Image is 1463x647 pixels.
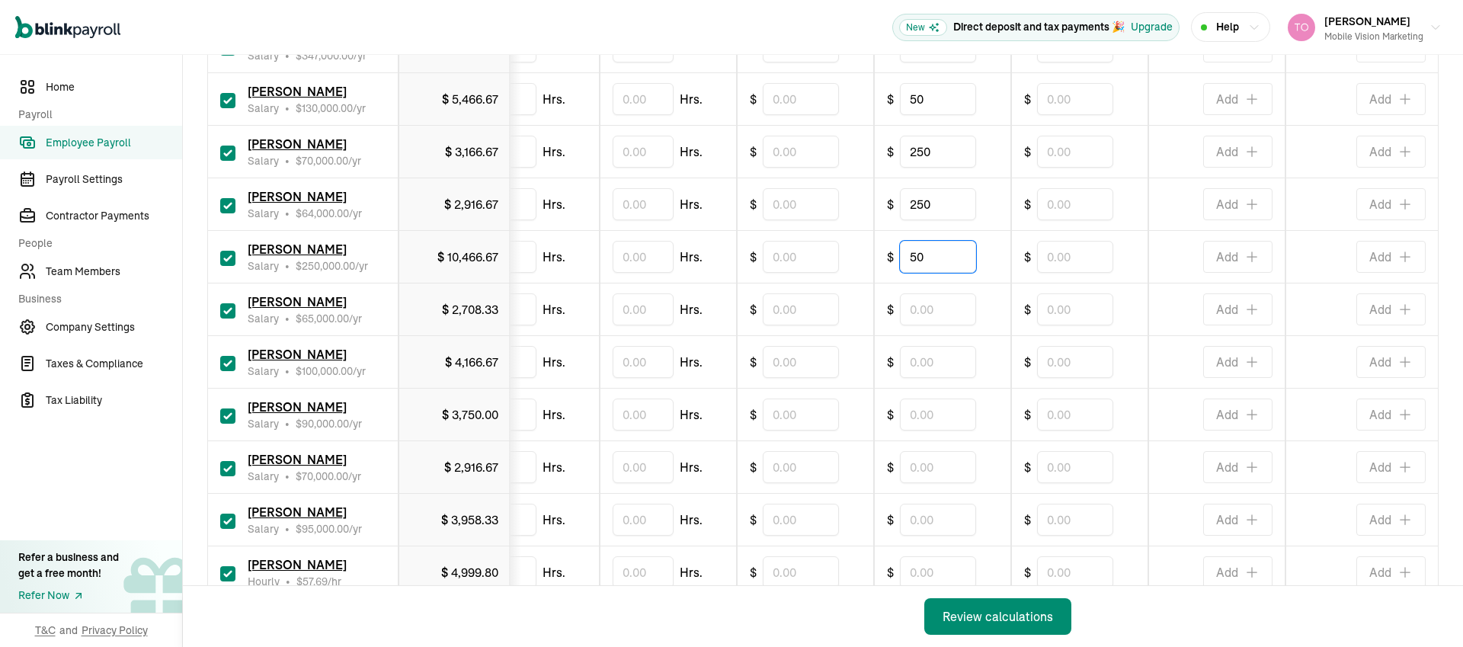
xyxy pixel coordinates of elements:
[302,469,348,483] span: 70,000.00
[248,574,280,589] span: Hourly
[452,302,498,317] span: 2,708.33
[543,563,565,581] span: Hrs.
[750,511,757,529] span: $
[447,249,498,264] span: 10,466.67
[613,136,674,168] input: 0.00
[82,623,148,638] span: Privacy Policy
[613,188,674,220] input: 0.00
[46,79,182,95] span: Home
[887,195,894,213] span: $
[1131,19,1173,35] button: Upgrade
[302,417,349,431] span: 90,000.00
[1203,399,1273,431] button: Add
[887,248,894,266] span: $
[613,451,674,483] input: 0.00
[248,469,279,484] span: Salary
[1203,451,1273,483] button: Add
[248,189,347,204] span: [PERSON_NAME]
[248,48,279,63] span: Salary
[900,188,976,220] input: 0.00
[543,143,565,161] span: Hrs.
[887,90,894,108] span: $
[680,405,703,424] span: Hrs.
[286,574,290,589] span: •
[1024,300,1031,319] span: $
[296,312,349,325] span: $
[451,512,498,527] span: 3,958.33
[1356,293,1426,325] button: Add
[303,575,328,588] span: 57.69
[452,407,498,422] span: 3,750.00
[455,354,498,370] span: 4,166.67
[1203,346,1273,378] button: Add
[285,416,290,431] span: •
[442,90,498,108] div: $
[18,291,173,307] span: Business
[680,195,703,213] span: Hrs.
[763,346,839,378] input: 0.00
[296,101,366,116] span: /yr
[750,143,757,161] span: $
[302,312,349,325] span: 65,000.00
[455,144,498,159] span: 3,166.67
[750,353,757,371] span: $
[46,135,182,151] span: Employee Payroll
[953,19,1125,35] p: Direct deposit and tax payments 🎉
[1282,8,1448,46] button: [PERSON_NAME]Mobile Vision Marketing
[444,458,498,476] div: $
[441,563,498,581] div: $
[248,294,347,309] span: [PERSON_NAME]
[18,107,173,123] span: Payroll
[1203,556,1273,588] button: Add
[1037,556,1113,588] input: 0.00
[763,556,839,588] input: 0.00
[899,19,947,36] span: New
[1356,136,1426,168] button: Add
[296,207,349,220] span: $
[750,90,757,108] span: $
[248,101,279,116] span: Salary
[46,264,182,280] span: Team Members
[248,399,347,415] span: [PERSON_NAME]
[1387,574,1463,647] iframe: Chat Widget
[248,521,279,536] span: Salary
[1037,399,1113,431] input: 0.00
[1024,143,1031,161] span: $
[454,197,498,212] span: 2,916.67
[1324,14,1410,28] span: [PERSON_NAME]
[543,248,565,266] span: Hrs.
[302,522,349,536] span: 95,000.00
[302,207,349,220] span: 64,000.00
[680,248,703,266] span: Hrs.
[887,300,894,319] span: $
[1024,90,1031,108] span: $
[900,241,976,273] input: 0.00
[437,248,498,266] div: $
[35,623,56,638] span: T&C
[900,504,976,536] input: 0.00
[887,405,894,424] span: $
[302,49,354,62] span: 347,000.00
[248,347,347,362] span: [PERSON_NAME]
[750,248,757,266] span: $
[296,521,362,536] span: /yr
[1024,405,1031,424] span: $
[1203,136,1273,168] button: Add
[248,452,347,467] span: [PERSON_NAME]
[1024,248,1031,266] span: $
[285,469,290,484] span: •
[285,521,290,536] span: •
[296,153,361,168] span: /yr
[680,511,703,529] span: Hrs.
[763,241,839,273] input: 0.00
[46,356,182,372] span: Taxes & Compliance
[763,136,839,168] input: 0.00
[543,300,565,319] span: Hrs.
[887,353,894,371] span: $
[296,574,341,589] span: /hr
[46,392,182,408] span: Tax Liability
[543,195,565,213] span: Hrs.
[248,311,279,326] span: Salary
[1356,556,1426,588] button: Add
